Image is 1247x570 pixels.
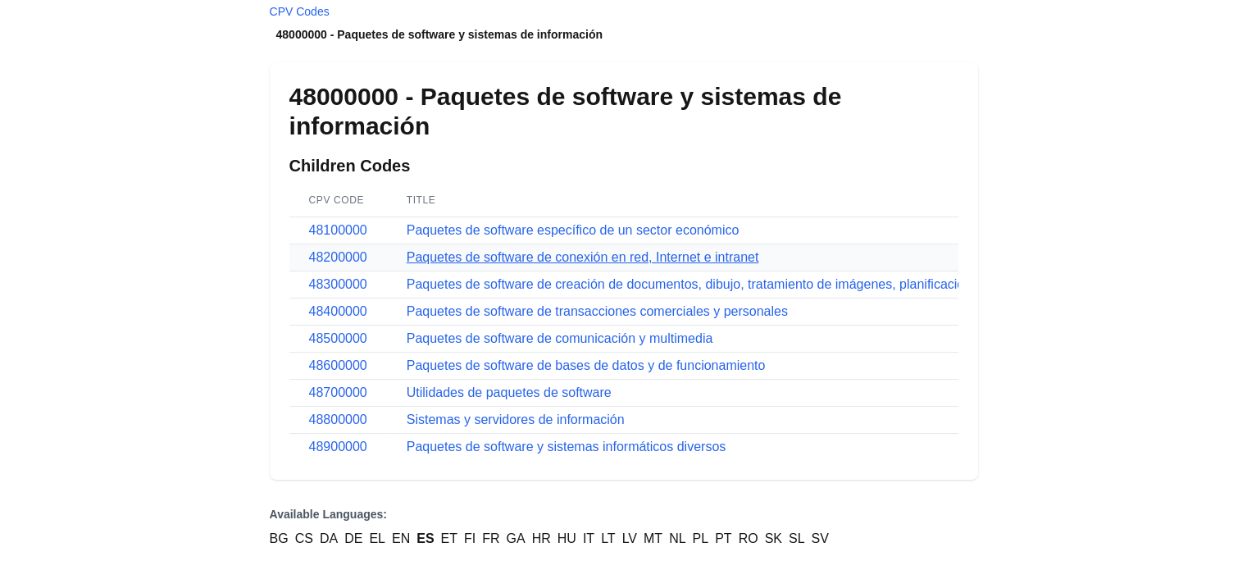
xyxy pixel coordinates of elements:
a: Sistemas y servidores de información [407,413,625,426]
a: 48700000 [309,385,367,399]
nav: Language Versions [270,506,978,549]
a: PL [692,529,708,549]
a: ES [416,529,434,549]
a: Paquetes de software de bases de datos y de funcionamiento [407,358,766,372]
a: HR [532,529,551,549]
a: LT [601,529,615,549]
a: SL [789,529,805,549]
a: RO [739,529,758,549]
a: Paquetes de software de conexión en red, Internet e intranet [407,250,759,264]
th: Title [387,184,1083,217]
a: FR [482,529,499,549]
a: 48200000 [309,250,367,264]
a: Paquetes de software de transacciones comerciales y personales [407,304,788,318]
li: 48000000 - Paquetes de software y sistemas de información [270,26,978,43]
a: Paquetes de software de comunicación y multimedia [407,331,713,345]
a: 48100000 [309,223,367,237]
a: 48500000 [309,331,367,345]
a: DE [344,529,362,549]
a: 48900000 [309,440,367,454]
a: IT [583,529,594,549]
h1: 48000000 - Paquetes de software y sistemas de información [289,82,958,141]
a: SV [811,529,828,549]
a: LV [622,529,637,549]
a: PT [715,529,731,549]
th: CPV Code [289,184,387,217]
a: CS [295,529,313,549]
a: MT [644,529,662,549]
a: EN [392,529,410,549]
a: ET [440,529,457,549]
a: Paquetes de software de creación de documentos, dibujo, tratamiento de imágenes, planificación y ... [407,277,1063,291]
a: GA [506,529,525,549]
a: 48600000 [309,358,367,372]
p: Available Languages: [270,506,978,522]
a: 48400000 [309,304,367,318]
a: CPV Codes [270,5,330,18]
a: 48300000 [309,277,367,291]
h2: Children Codes [289,154,958,177]
a: EL [369,529,385,549]
a: NL [669,529,685,549]
a: SK [765,529,782,549]
a: Paquetes de software y sistemas informáticos diversos [407,440,726,454]
a: HU [558,529,576,549]
a: DA [320,529,338,549]
a: Utilidades de paquetes de software [407,385,612,399]
a: 48800000 [309,413,367,426]
a: FI [464,529,476,549]
nav: Breadcrumb [270,3,978,43]
a: BG [270,529,289,549]
a: Paquetes de software específico de un sector económico [407,223,740,237]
